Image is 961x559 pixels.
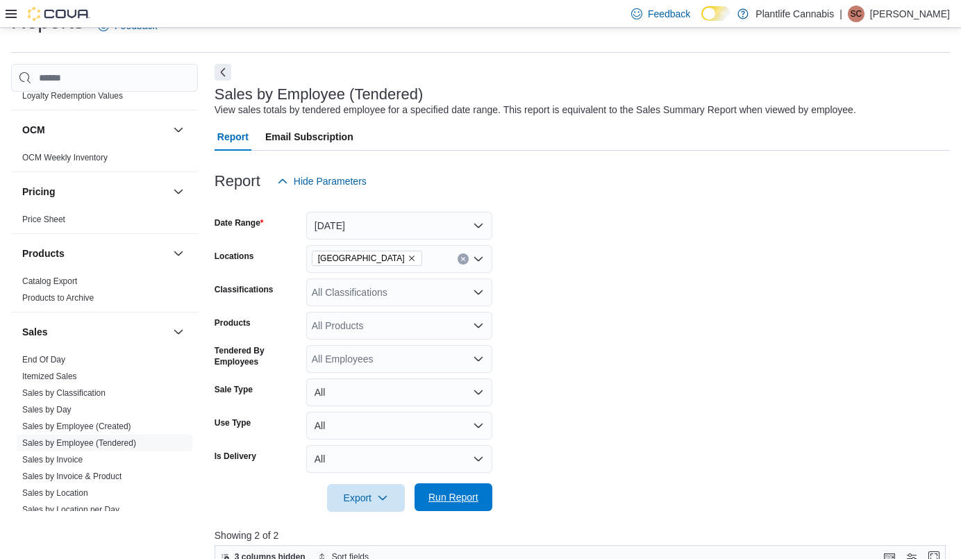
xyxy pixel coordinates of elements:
div: View sales totals by tendered employee for a specified date range. This report is equivalent to t... [215,103,856,117]
a: Sales by Employee (Created) [22,422,131,431]
button: [DATE] [306,212,492,240]
span: Run Report [428,490,478,504]
label: Use Type [215,417,251,428]
span: Dark Mode [701,21,702,22]
button: Pricing [170,183,187,200]
div: Pricing [11,211,198,233]
span: Sales by Invoice & Product [22,471,122,482]
h3: Pricing [22,185,55,199]
button: Next [215,64,231,81]
label: Date Range [215,217,264,228]
label: Is Delivery [215,451,256,462]
span: Sales by Employee (Tendered) [22,437,136,449]
span: Sales by Location [22,487,88,499]
label: Sale Type [215,384,253,395]
a: OCM Weekly Inventory [22,153,108,162]
button: OCM [170,122,187,138]
button: Open list of options [473,320,484,331]
h3: Sales by Employee (Tendered) [215,86,424,103]
a: Sales by Classification [22,388,106,398]
span: Sales by Employee (Created) [22,421,131,432]
div: OCM [11,149,198,172]
a: Price Sheet [22,215,65,224]
span: Email Subscription [265,123,353,151]
span: SC [851,6,862,22]
span: Sales by Invoice [22,454,83,465]
label: Tendered By Employees [215,345,301,367]
a: Sales by Day [22,405,72,415]
span: Itemized Sales [22,371,77,382]
span: [GEOGRAPHIC_DATA] [318,251,405,265]
span: Feedback [648,7,690,21]
span: Products to Archive [22,292,94,303]
button: All [306,378,492,406]
p: Plantlife Cannabis [755,6,834,22]
button: Export [327,484,405,512]
span: Catalog Export [22,276,77,287]
button: Open list of options [473,353,484,365]
span: End Of Day [22,354,65,365]
span: Sales by Classification [22,387,106,399]
span: Hide Parameters [294,174,367,188]
a: Sales by Invoice & Product [22,472,122,481]
p: Showing 2 of 2 [215,528,953,542]
button: Products [22,247,167,260]
button: All [306,412,492,440]
a: Sales by Location [22,488,88,498]
button: Sales [22,325,167,339]
img: Cova [28,7,90,21]
span: Export [335,484,396,512]
h3: Sales [22,325,48,339]
span: Report [217,123,249,151]
span: Loyalty Redemption Values [22,90,123,101]
button: OCM [22,123,167,137]
label: Products [215,317,251,328]
button: Pricing [22,185,167,199]
h3: OCM [22,123,45,137]
h3: Products [22,247,65,260]
a: Itemized Sales [22,372,77,381]
p: | [839,6,842,22]
button: Products [170,245,187,262]
div: Products [11,273,198,312]
span: OCM Weekly Inventory [22,152,108,163]
span: Sales by Day [22,404,72,415]
button: Hide Parameters [271,167,372,195]
a: Sales by Location per Day [22,505,119,515]
label: Classifications [215,284,274,295]
button: Open list of options [473,287,484,298]
input: Dark Mode [701,6,730,21]
button: Remove Spruce Grove from selection in this group [408,254,416,262]
a: End Of Day [22,355,65,365]
button: Clear input [458,253,469,265]
button: All [306,445,492,473]
label: Locations [215,251,254,262]
span: Sales by Location per Day [22,504,119,515]
p: [PERSON_NAME] [870,6,950,22]
span: Price Sheet [22,214,65,225]
span: Spruce Grove [312,251,422,266]
a: Products to Archive [22,293,94,303]
a: Sales by Invoice [22,455,83,465]
a: Loyalty Redemption Values [22,91,123,101]
a: Catalog Export [22,276,77,286]
h3: Report [215,173,260,190]
button: Run Report [415,483,492,511]
a: Sales by Employee (Tendered) [22,438,136,448]
div: Sebastian Cardinal [848,6,864,22]
button: Sales [170,324,187,340]
button: Open list of options [473,253,484,265]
